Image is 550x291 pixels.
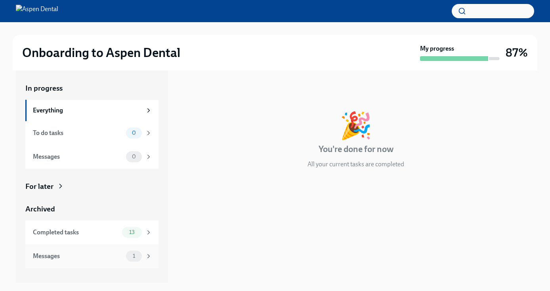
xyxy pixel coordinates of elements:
[33,106,142,115] div: Everything
[33,252,123,261] div: Messages
[319,143,393,155] h4: You're done for now
[25,100,159,121] a: Everything
[16,5,58,17] img: Aspen Dental
[178,83,215,93] div: In progress
[25,181,53,192] div: For later
[33,129,123,137] div: To do tasks
[420,44,454,53] strong: My progress
[25,121,159,145] a: To do tasks0
[127,154,141,160] span: 0
[127,130,141,136] span: 0
[25,204,159,214] a: Archived
[25,244,159,268] a: Messages1
[128,253,140,259] span: 1
[25,181,159,192] a: For later
[307,160,404,169] p: All your current tasks are completed
[25,83,159,93] a: In progress
[25,145,159,169] a: Messages0
[22,45,180,61] h2: Onboarding to Aspen Dental
[33,152,123,161] div: Messages
[124,229,139,235] span: 13
[33,228,119,237] div: Completed tasks
[340,112,372,139] div: 🎉
[25,221,159,244] a: Completed tasks13
[506,46,528,60] h3: 87%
